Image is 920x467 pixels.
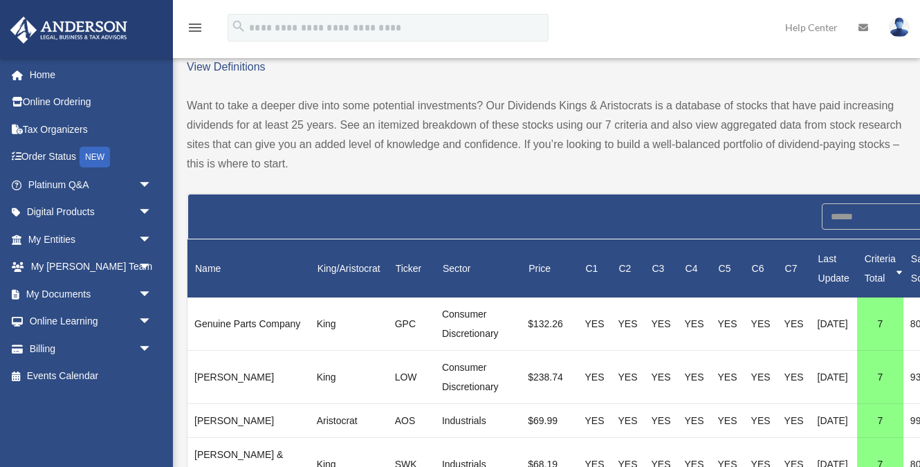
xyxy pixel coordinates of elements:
td: YES [711,350,744,403]
img: User Pic [889,17,910,37]
td: YES [578,350,611,403]
td: YES [645,297,678,350]
td: YES [611,403,644,437]
td: 7 [857,297,903,350]
td: YES [578,297,611,350]
td: [PERSON_NAME] [187,350,310,403]
td: Consumer Discretionary [435,297,521,350]
span: arrow_drop_down [138,199,166,227]
td: YES [744,297,778,350]
a: My Entitiesarrow_drop_down [10,226,173,253]
th: C2 [611,239,644,297]
a: View Definitions [187,61,266,73]
a: menu [187,24,203,36]
td: YES [711,403,744,437]
td: YES [645,403,678,437]
th: King/Aristocrat [310,239,388,297]
th: Last Update [811,239,857,297]
a: Online Ordering [10,89,173,116]
i: menu [187,19,203,36]
td: [DATE] [811,297,857,350]
th: C3 [645,239,678,297]
td: $238.74 [521,350,578,403]
th: Ticker [388,239,435,297]
p: Want to take a deeper dive into some potential investments? Our Dividends Kings & Aristocrats is ... [187,96,903,174]
a: Order StatusNEW [10,143,173,172]
td: [DATE] [811,350,857,403]
th: C4 [678,239,711,297]
span: arrow_drop_down [138,171,166,199]
th: C1 [578,239,611,297]
a: My [PERSON_NAME] Teamarrow_drop_down [10,253,173,281]
a: Digital Productsarrow_drop_down [10,199,173,226]
td: [PERSON_NAME] [187,403,310,437]
a: Home [10,61,173,89]
td: YES [578,403,611,437]
td: Aristocrat [310,403,388,437]
td: GPC [388,297,435,350]
td: YES [744,350,778,403]
td: AOS [388,403,435,437]
td: YES [744,403,778,437]
td: Consumer Discretionary [435,350,521,403]
th: C5 [711,239,744,297]
img: Anderson Advisors Platinum Portal [6,17,131,44]
th: Name [187,239,310,297]
td: Genuine Parts Company [187,297,310,350]
th: Price [521,239,578,297]
th: C6 [744,239,778,297]
th: Criteria Total [857,239,903,297]
th: C7 [778,239,811,297]
span: arrow_drop_down [138,253,166,282]
td: $132.26 [521,297,578,350]
a: My Documentsarrow_drop_down [10,280,173,308]
div: NEW [80,147,110,167]
td: 7 [857,350,903,403]
a: Tax Organizers [10,116,173,143]
td: YES [611,297,644,350]
i: search [231,19,246,34]
td: Industrials [435,403,521,437]
td: LOW [388,350,435,403]
span: arrow_drop_down [138,226,166,254]
td: YES [678,350,711,403]
td: King [310,297,388,350]
td: YES [678,297,711,350]
td: YES [778,297,811,350]
a: Billingarrow_drop_down [10,335,173,363]
td: YES [678,403,711,437]
a: Platinum Q&Aarrow_drop_down [10,171,173,199]
span: arrow_drop_down [138,335,166,363]
td: King [310,350,388,403]
span: arrow_drop_down [138,308,166,336]
td: YES [645,350,678,403]
td: YES [711,297,744,350]
span: arrow_drop_down [138,280,166,309]
td: $69.99 [521,403,578,437]
a: Events Calendar [10,363,173,390]
a: Online Learningarrow_drop_down [10,308,173,336]
th: Sector [435,239,521,297]
td: YES [778,403,811,437]
td: YES [611,350,644,403]
td: YES [778,350,811,403]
